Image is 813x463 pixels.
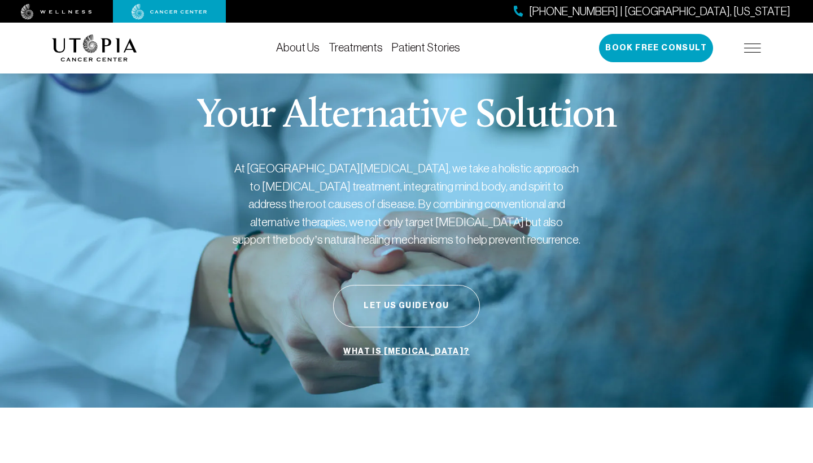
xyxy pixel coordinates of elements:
img: wellness [21,4,92,20]
img: icon-hamburger [744,44,761,53]
a: [PHONE_NUMBER] | [GEOGRAPHIC_DATA], [US_STATE] [514,3,790,20]
a: About Us [276,41,320,54]
a: What is [MEDICAL_DATA]? [340,341,472,362]
span: [PHONE_NUMBER] | [GEOGRAPHIC_DATA], [US_STATE] [529,3,790,20]
button: Book Free Consult [599,34,713,62]
img: cancer center [132,4,207,20]
img: logo [52,34,137,62]
a: Treatments [329,41,383,54]
p: Your Alternative Solution [196,96,616,137]
button: Let Us Guide You [333,285,480,327]
a: Patient Stories [392,41,460,54]
p: At [GEOGRAPHIC_DATA][MEDICAL_DATA], we take a holistic approach to [MEDICAL_DATA] treatment, inte... [231,159,582,249]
